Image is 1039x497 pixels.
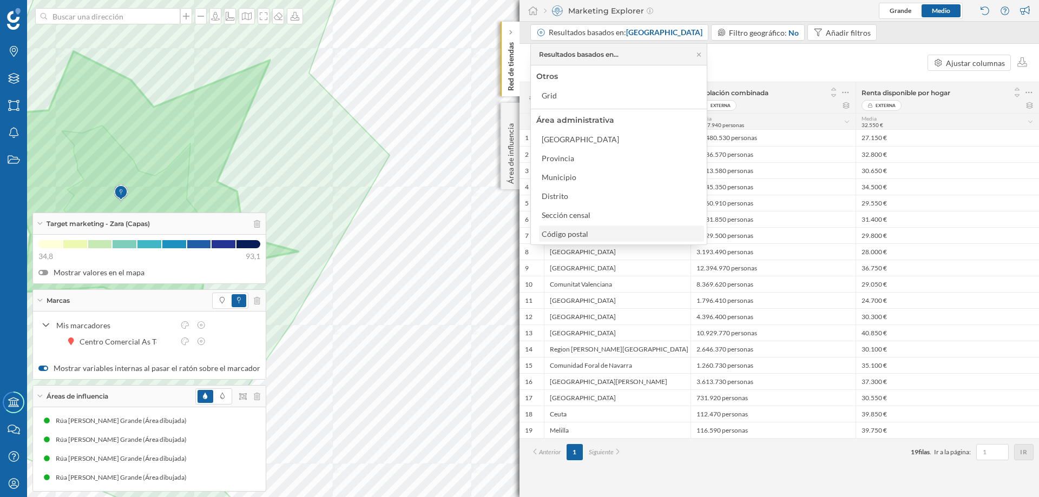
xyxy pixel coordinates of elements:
span: Target marketing - Zara (Capas) [47,219,150,229]
span: Marcas [47,296,70,306]
span: # [525,93,538,103]
span: filas [918,448,930,456]
div: 32.800 € [856,146,1039,162]
div: 731.920 personas [691,389,856,406]
label: Mostrar valores en el mapa [38,267,260,278]
div: [GEOGRAPHIC_DATA] [544,324,691,341]
div: 3.193.490 personas [691,243,856,260]
div: 4.396.400 personas [691,308,856,324]
div: 35.100 € [856,357,1039,373]
div: 12.394.970 personas [691,260,856,276]
span: Ir a la página: [934,447,971,457]
span: 11 [525,296,532,305]
div: 39.750 € [856,422,1039,438]
img: explorer.svg [552,5,563,16]
div: Region [PERSON_NAME][GEOGRAPHIC_DATA] [544,341,691,357]
div: 3.560.910 personas [691,195,856,211]
div: 29.800 € [856,227,1039,243]
div: 1.260.730 personas [691,357,856,373]
div: [GEOGRAPHIC_DATA] [542,135,619,144]
div: Comunidad Foral de Navarra [544,357,691,373]
div: Ceuta [544,406,691,422]
div: 3.613.730 personas [691,373,856,389]
span: Medio [932,6,950,15]
div: Sección censal [542,210,590,220]
div: 39.850 € [856,406,1039,422]
span: . [930,448,931,456]
span: 34,8 [38,251,53,262]
div: 116.590 personas [691,422,856,438]
div: Resultados basados en… [539,50,619,59]
span: 1 [525,134,529,142]
span: [GEOGRAPHIC_DATA] [626,28,702,37]
label: Mostrar variables internas al pasar el ratón sobre el marcador [38,363,260,374]
div: 28.000 € [856,243,1039,260]
div: Añadir filtros [826,27,871,38]
div: 2.045.350 personas [691,178,856,195]
span: 6 [525,215,529,224]
span: 10 [525,280,532,289]
div: 31.400 € [856,211,1039,227]
div: Código postal [542,229,588,238]
div: 27.150 € [856,130,1039,146]
span: 9 [525,264,529,273]
input: 1 [979,447,1005,458]
span: 16 [525,377,532,386]
div: Ajustar columnas [946,57,1005,69]
div: 10.929.770 personas [691,324,856,341]
span: Filtro geográfico: [729,28,787,37]
span: 32.550 € [862,122,883,128]
div: Marketing Explorer [544,5,653,16]
div: [GEOGRAPHIC_DATA] [544,260,691,276]
div: Rúa [PERSON_NAME] Grande (Área dibujada) [56,434,192,445]
span: 3 [525,167,529,175]
div: 34.500 € [856,178,1039,195]
div: 40.850 € [856,324,1039,341]
span: Renta disponible por hogar [862,89,950,97]
span: 7 [525,231,529,240]
span: 4.097.940 personas [696,122,744,128]
div: Centro Comercial As Termas [78,336,180,347]
span: Áreas de influencia [47,392,108,401]
span: 93,1 [246,251,260,262]
span: 18 [525,410,532,419]
span: 19 [911,448,918,456]
img: Geoblink Logo [7,8,21,30]
div: Resultados basados en: [549,27,702,38]
div: Rúa [PERSON_NAME] Grande (Área dibujada) [56,453,192,464]
div: Distrito [542,191,568,201]
div: 30.650 € [856,162,1039,178]
div: 29.050 € [856,276,1039,292]
div: 2.286.570 personas [691,146,856,162]
span: 12 [525,313,532,321]
div: [GEOGRAPHIC_DATA] [544,308,691,324]
div: Área administrativa [536,115,614,125]
div: Mis marcadores [56,320,174,331]
div: Municipio [542,173,576,182]
div: Otros [536,71,558,81]
div: 1.796.410 personas [691,292,856,308]
div: Grid [542,91,557,100]
div: 24.700 € [856,292,1039,308]
div: 1.813.580 personas [691,162,856,178]
div: Rúa [PERSON_NAME] Grande (Área dibujada) [56,472,192,483]
div: [GEOGRAPHIC_DATA] [544,292,691,308]
div: Melilla [544,422,691,438]
p: Área de influencia [505,119,516,184]
div: 2.646.370 personas [691,341,856,357]
div: Provincia [542,154,574,163]
span: 13 [525,329,532,337]
p: Red de tiendas [505,38,516,91]
span: 8 [525,248,529,256]
div: 112.470 personas [691,406,856,422]
span: 19 [525,426,532,435]
img: Marker [114,182,128,204]
div: 37.300 € [856,373,1039,389]
span: Media [862,115,877,122]
span: Externa [711,100,731,111]
span: 14 [525,345,532,354]
div: 8.369.620 personas [691,276,856,292]
div: 30.300 € [856,308,1039,324]
span: 4 [525,183,529,191]
div: 30.100 € [856,341,1039,357]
